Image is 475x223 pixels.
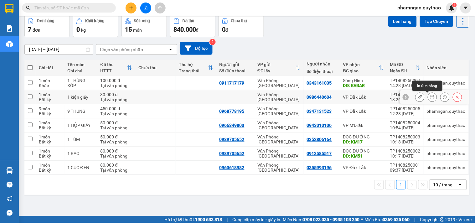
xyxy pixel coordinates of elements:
[307,137,332,142] div: 0352806164
[412,81,442,91] div: In đơn hàng
[6,167,13,174] img: warehouse-icon
[101,92,132,97] div: 30.000 đ
[343,139,384,144] div: DĐ: KM17
[449,5,455,11] img: icon-new-feature
[257,120,301,130] div: Văn Phòng [GEOGRAPHIC_DATA]
[361,218,363,221] span: ⚪️
[179,62,208,67] div: Thu hộ
[390,92,421,97] div: TP1408250006
[257,78,301,88] div: Văn Phòng [GEOGRAPHIC_DATA]
[219,80,245,86] div: 0911717179
[257,68,296,73] div: ĐC lấy
[39,92,61,97] div: 1 món
[343,95,384,100] div: VP Đắk Lắk
[427,123,466,128] div: phamngan.quythao
[37,19,54,23] div: Đơn hàng
[101,120,132,125] div: 50.000 đ
[209,39,216,45] sup: 2
[343,165,384,170] div: VP Đắk Lắk
[340,60,387,76] th: Toggle SortBy
[219,15,264,37] button: Chưa thu0đ
[390,68,416,73] div: Ngày ĐH
[219,151,245,156] div: 0989705652
[390,106,421,111] div: TP1408250005
[39,125,61,130] div: Bất kỳ
[390,62,416,67] div: Mã GD
[73,6,88,13] span: Nhận:
[390,168,421,173] div: 09:37 [DATE]
[390,163,421,168] div: TP1408250001
[257,163,301,173] div: Văn Phòng [GEOGRAPHIC_DATA]
[68,62,94,67] div: Tên món
[420,16,453,27] button: Tạo Chuyến
[343,68,379,73] div: ĐC giao
[5,20,69,29] div: 0911717179
[343,148,384,153] div: DỌC ĐƯỜNG
[458,182,463,187] svg: open
[257,106,301,116] div: Văn Phòng [GEOGRAPHIC_DATA]
[232,216,281,223] span: Cung cấp máy in - giấy in:
[68,151,94,156] div: 1 BAO
[39,97,61,102] div: Bất kỳ
[134,19,150,23] div: Số lượng
[5,4,13,13] img: logo-vxr
[39,139,61,144] div: Bất kỳ
[68,109,94,114] div: 9 THÙNG
[68,78,94,88] div: 1 THÙNG XỐP
[390,83,421,88] div: 14:28 [DATE]
[101,106,132,111] div: 450.000 đ
[219,165,245,170] div: 0963618982
[390,111,421,116] div: 12:28 [DATE]
[28,26,31,33] span: 7
[231,19,247,23] div: Chưa thu
[460,3,471,13] button: caret-down
[101,111,132,116] div: Tại văn phòng
[257,62,296,67] div: VP gửi
[26,6,30,10] span: search
[390,134,421,139] div: TP1408250003
[427,137,466,142] div: phamngan.quythao
[39,111,61,116] div: Bất kỳ
[6,25,13,32] img: solution-icon
[219,109,245,114] div: 0968778195
[34,4,108,11] input: Tìm tên, số ĐT hoặc mã đơn
[5,44,14,51] span: CR :
[173,26,196,33] span: 840.000
[180,42,213,55] button: Bộ lọc
[257,134,301,144] div: Văn Phòng [GEOGRAPHIC_DATA]
[101,68,127,73] div: HTTT
[101,168,132,173] div: Tại văn phòng
[101,62,127,67] div: Đã thu
[7,182,13,188] span: question-circle
[222,26,225,33] span: 0
[39,120,61,125] div: 1 món
[383,217,410,222] strong: 0369 525 060
[101,83,132,88] div: Tại văn phòng
[101,125,132,130] div: Tại văn phòng
[176,60,216,76] th: Toggle SortBy
[427,80,466,86] div: phamngan.quythao
[76,26,80,33] span: 0
[307,61,337,66] div: Người nhận
[427,165,466,170] div: phamngan.quythao
[343,153,384,158] div: DĐ: KM51
[195,217,222,222] strong: 1900 633 818
[343,62,379,67] div: VP nhận
[433,182,453,188] div: 10 / trang
[126,3,137,13] button: plus
[68,68,94,73] div: Ghi chú
[440,217,445,222] span: copyright
[125,26,132,33] span: 15
[68,95,94,100] div: 1 kiện giấy
[101,163,132,168] div: 80.000 đ
[33,28,40,33] span: đơn
[39,148,61,153] div: 1 món
[100,46,143,53] div: Chọn văn phòng nhận
[307,165,332,170] div: 0355993196
[73,5,117,20] div: Sông Hinh
[307,123,332,128] div: 0943010106
[307,95,332,100] div: 0986440604
[390,139,421,144] div: 10:18 [DATE]
[158,6,162,10] span: aim
[307,69,337,74] div: Số điện thoại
